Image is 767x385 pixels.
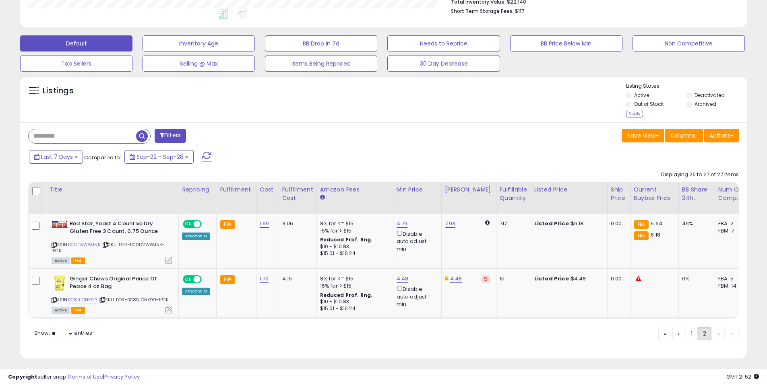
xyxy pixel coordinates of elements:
[155,129,186,143] button: Filters
[611,185,627,202] div: Ship Price
[726,373,759,381] span: 2025-10-6 21:52 GMT
[320,305,387,312] div: $15.01 - $16.24
[182,233,210,240] div: Amazon AI
[143,56,255,72] button: Selling @ Max
[515,7,524,15] span: $117
[136,153,184,161] span: Sep-22 - Sep-28
[661,171,739,179] div: Displaying 26 to 27 of 27 items
[70,220,167,237] b: Red Star, Yeast A Countive Dry Gluten Free 3 Count, 0.75 Ounce
[450,275,462,283] a: 4.48
[718,227,745,235] div: FBM: 7
[387,35,500,51] button: Needs to Reprice
[611,275,624,282] div: 0.00
[698,327,711,340] a: 2
[124,150,194,164] button: Sep-22 - Sep-28
[611,220,624,227] div: 0.00
[451,8,514,14] b: Short Term Storage Fees:
[52,307,70,314] span: All listings currently available for purchase on Amazon
[184,221,194,228] span: ON
[282,185,313,202] div: Fulfillment Cost
[265,35,377,51] button: BB Drop in 7d
[182,288,210,295] div: Amazon AI
[52,220,172,263] div: ASIN:
[626,82,747,90] p: Listing States:
[320,282,387,290] div: 15% for > $15
[397,284,435,308] div: Disable auto adjust min
[534,220,601,227] div: $6.18
[500,275,525,282] div: 61
[445,220,456,228] a: 7.93
[678,329,679,338] span: ‹
[633,35,745,51] button: Non Competitive
[8,373,37,381] strong: Copyright
[397,229,435,253] div: Disable auto adjust min
[682,185,711,202] div: BB Share 24h.
[397,275,409,283] a: 4.48
[320,275,387,282] div: 8% for <= $15
[695,92,725,99] label: Deactivated
[52,257,70,264] span: All listings currently available for purchase on Amazon
[622,129,664,142] button: Save View
[29,150,83,164] button: Last 7 Days
[20,56,132,72] button: Top Sellers
[282,220,310,227] div: 3.06
[201,276,213,283] span: OFF
[265,56,377,72] button: Items Being Repriced
[220,185,252,194] div: Fulfillment
[534,220,571,227] b: Listed Price:
[634,92,649,99] label: Active
[718,282,745,290] div: FBM: 14
[320,220,387,227] div: 8% for <= $15
[320,236,373,243] b: Reduced Prof. Rng.
[84,154,121,161] span: Compared to:
[182,185,213,194] div: Repricing
[704,129,739,142] button: Actions
[34,329,92,337] span: Show: entries
[718,185,748,202] div: Num of Comp.
[104,373,140,381] a: Privacy Policy
[664,329,666,338] span: «
[500,220,525,227] div: 717
[320,299,387,305] div: $10 - $10.83
[695,101,716,107] label: Archived
[665,129,703,142] button: Columns
[260,275,269,283] a: 1.70
[634,220,649,229] small: FBA
[8,373,140,381] div: seller snap | |
[718,275,745,282] div: FBA: 5
[320,250,387,257] div: $15.01 - $16.24
[201,221,213,228] span: OFF
[260,185,275,194] div: Cost
[651,220,662,227] span: 5.94
[387,56,500,72] button: 30 Day Decrease
[534,185,604,194] div: Listed Price
[69,373,103,381] a: Terms of Use
[634,101,664,107] label: Out of Stock
[52,241,165,253] span: | SKU: EOR-B00DVWWJNK-1PCK
[71,257,85,264] span: FBA
[68,296,97,303] a: B08BJCNX99
[445,185,493,194] div: [PERSON_NAME]
[220,220,235,229] small: FBA
[320,185,390,194] div: Amazon Fees
[320,227,387,235] div: 15% for > $15
[500,185,527,202] div: Fulfillable Quantity
[50,185,175,194] div: Title
[534,275,571,282] b: Listed Price:
[71,307,85,314] span: FBA
[634,231,649,240] small: FBA
[682,220,709,227] div: 45%
[397,220,408,228] a: 4.76
[68,241,100,248] a: B00DVWWJNK
[220,275,235,284] small: FBA
[634,185,675,202] div: Current Buybox Price
[534,275,601,282] div: $4.48
[41,153,73,161] span: Last 7 Days
[626,110,643,117] div: Apply
[99,296,168,303] span: | SKU: EOR-B08BJCNX99-1PCK
[143,35,255,51] button: Inventory Age
[397,185,438,194] div: Min Price
[718,220,745,227] div: FBA: 2
[670,132,696,140] span: Columns
[651,231,660,239] span: 6.18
